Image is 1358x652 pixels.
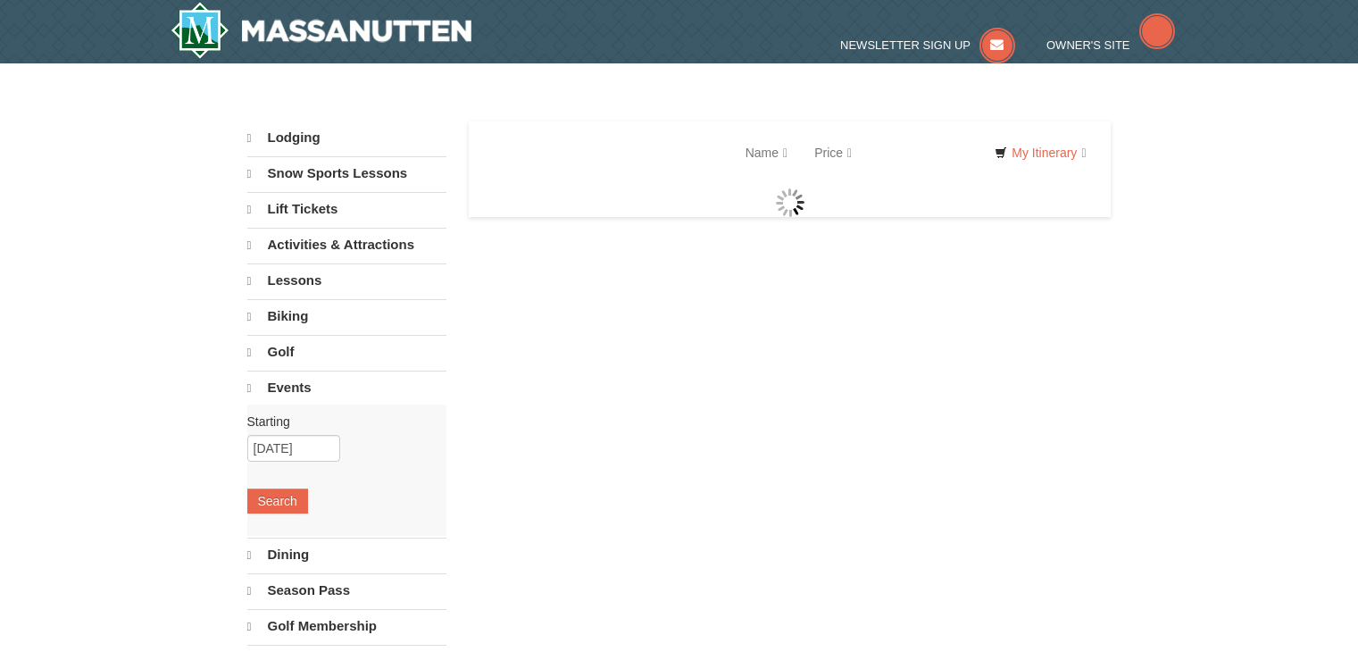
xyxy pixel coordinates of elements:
a: Massanutten Resort [171,2,472,59]
a: Lift Tickets [247,192,446,226]
span: Newsletter Sign Up [840,38,971,52]
a: Owner's Site [1046,38,1175,52]
span: Owner's Site [1046,38,1130,52]
a: Dining [247,538,446,572]
a: Name [732,135,801,171]
a: Snow Sports Lessons [247,156,446,190]
button: Search [247,489,308,514]
label: Starting [247,413,433,430]
img: wait gif [776,188,804,217]
a: Newsletter Sign Up [840,38,1015,52]
a: Lessons [247,263,446,297]
a: Golf [247,335,446,369]
a: Biking [247,299,446,333]
a: Season Pass [247,573,446,607]
a: Events [247,371,446,405]
img: Massanutten Resort Logo [171,2,472,59]
a: Activities & Attractions [247,228,446,262]
a: Price [801,135,865,171]
a: Golf Membership [247,609,446,643]
a: My Itinerary [983,139,1097,166]
a: Lodging [247,121,446,155]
